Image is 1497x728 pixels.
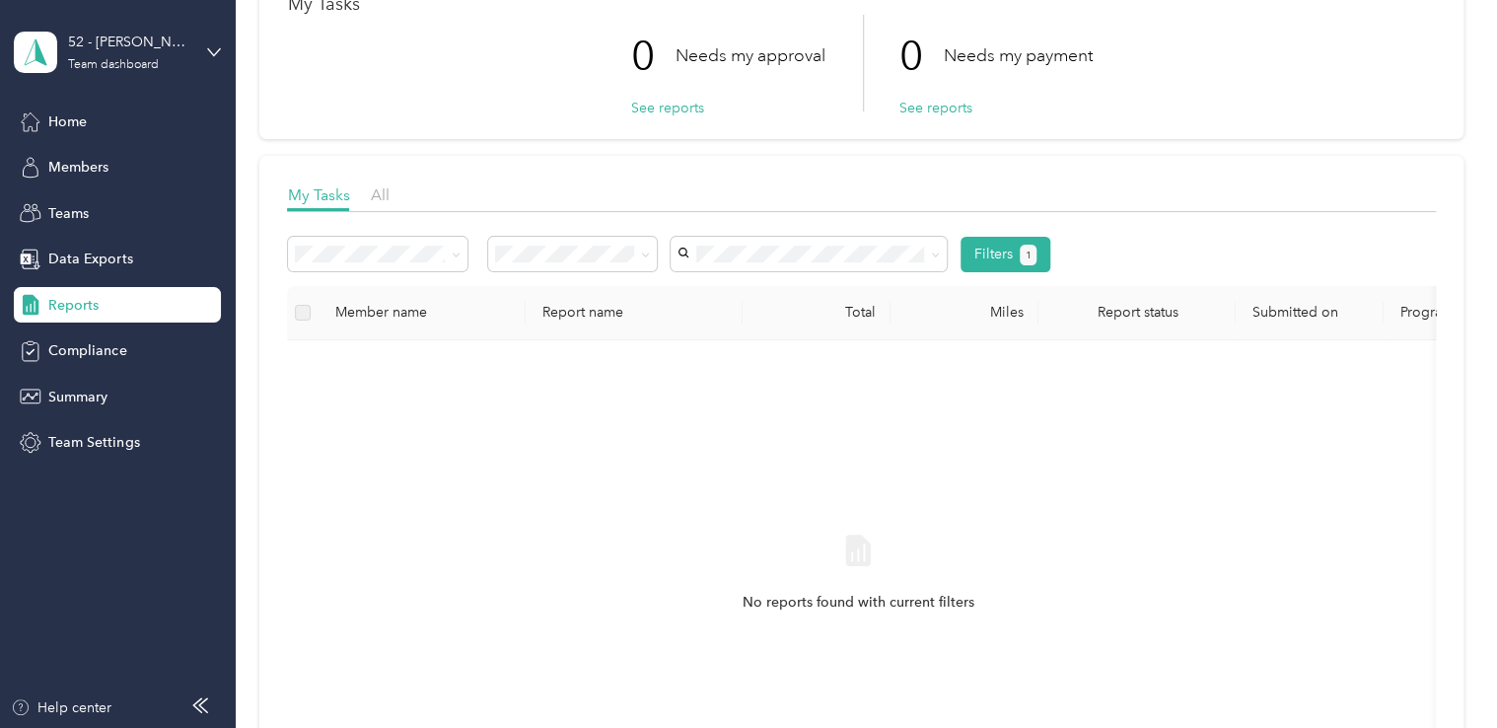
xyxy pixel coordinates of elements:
th: Member name [319,286,526,340]
button: See reports [630,98,703,118]
p: 0 [898,15,943,98]
span: Home [48,111,87,132]
button: See reports [898,98,971,118]
div: 52 - [PERSON_NAME] of Sylmar Sales Manager (BLC) [68,32,191,52]
th: Report name [526,286,743,340]
th: Submitted on [1236,286,1384,340]
span: Members [48,157,108,178]
span: Compliance [48,340,126,361]
span: Reports [48,295,99,316]
span: 1 [1025,247,1031,264]
span: Data Exports [48,249,132,269]
span: Report status [1054,304,1220,321]
span: No reports found with current filters [743,592,974,614]
div: Member name [334,304,510,321]
p: Needs my payment [943,43,1092,68]
button: 1 [1020,245,1036,265]
span: My Tasks [287,185,349,204]
p: Needs my approval [675,43,824,68]
span: Summary [48,387,107,407]
button: Help center [11,697,111,718]
span: Teams [48,203,89,224]
div: Miles [906,304,1023,321]
span: Team Settings [48,432,139,453]
button: Filters1 [961,237,1050,272]
span: All [370,185,389,204]
div: Team dashboard [68,59,159,71]
p: 0 [630,15,675,98]
div: Total [758,304,875,321]
iframe: Everlance-gr Chat Button Frame [1387,618,1497,728]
